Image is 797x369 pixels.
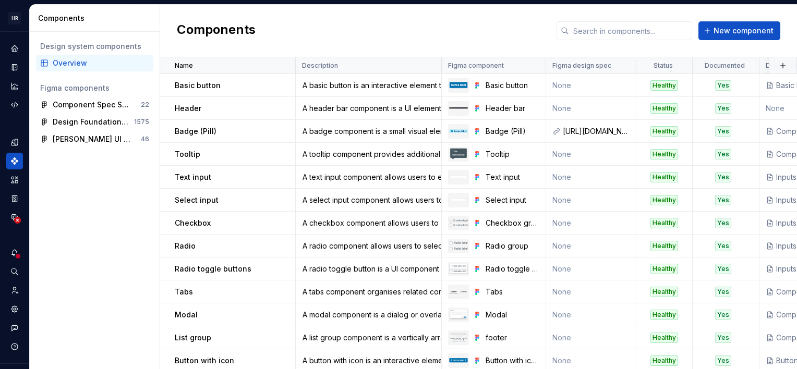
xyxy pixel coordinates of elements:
div: Radio toggle group [486,264,539,274]
td: None [546,97,636,120]
a: Design tokens [6,134,23,151]
div: A select input component allows users to choose from a predefined list of options within a form o... [296,195,441,205]
a: Settings [6,301,23,317]
div: A button with icon is an interactive element that users can click or tap to perform an action, re... [296,355,441,366]
button: Contact support [6,319,23,336]
p: Header [175,103,201,114]
div: Tooltip [486,149,539,159]
button: New component [698,21,780,40]
div: Inputs [776,172,796,182]
div: Yes [715,103,731,114]
img: Checkbox group [449,219,468,227]
a: Assets [6,171,23,188]
div: Yes [715,264,731,274]
p: Status [654,62,673,70]
td: None [546,143,636,166]
img: Text input [449,176,468,179]
p: List group [175,333,211,343]
p: Radio toggle buttons [175,264,251,274]
p: Tabs [175,287,193,297]
div: Yes [715,149,731,159]
p: Figma component [448,62,504,70]
p: Description [302,62,338,70]
div: Yes [715,195,731,205]
div: Yes [715,333,731,343]
div: Inputs [776,218,796,228]
div: Design system components [40,41,149,52]
div: Inputs [776,195,796,205]
div: Storybook stories [6,190,23,207]
img: Modal [449,309,468,320]
div: Healthy [650,195,678,205]
div: Yes [715,241,731,251]
p: Figma design spec [552,62,611,70]
div: Basic button [486,80,539,91]
div: A list group component is a vertically arranged menu that allows users to select an item from a l... [296,333,441,343]
p: Name [175,62,193,70]
img: Tabs [449,290,468,293]
a: Code automation [6,96,23,113]
td: None [546,303,636,326]
img: Badge (Pill) [449,129,468,133]
p: Radio [175,241,196,251]
div: footer [486,333,539,343]
div: Healthy [650,241,678,251]
div: A radio toggle button is a UI component that allows users to select an option from a predefined s... [296,264,441,274]
a: Design Foundations v2.01575 [36,114,153,130]
div: Components [38,13,155,23]
div: A badge component is a small visual element that displays additional information, status or notif... [296,126,441,137]
div: A text input component allows users to enter and edit text within a form or interface. [296,172,441,182]
img: footer [449,333,468,343]
td: None [546,235,636,257]
p: Modal [175,310,198,320]
img: Tooltip [450,148,467,161]
td: None [546,189,636,212]
img: Basic button [449,82,468,88]
div: 22 [141,101,149,109]
td: None [546,166,636,189]
a: Home [6,40,23,57]
div: Yes [715,310,731,320]
div: Radio group [486,241,539,251]
div: Yes [715,355,731,366]
img: Radio toggle group [449,264,468,273]
div: 46 [141,135,149,143]
div: Header bar [486,103,539,114]
p: Text input [175,172,211,182]
a: Overview [36,55,153,71]
td: None [546,74,636,97]
div: A modal component is a dialog or overlay that appears on top of the main content to capture user ... [296,310,441,320]
p: Badge (Pill) [175,126,216,137]
div: A radio component allows users to select a single option from a predefined set of choices. [296,241,441,251]
p: Select input [175,195,219,205]
div: Yes [715,287,731,297]
img: Button with icon [449,358,468,362]
a: [PERSON_NAME] UI Toolkit v2.046 [36,131,153,147]
div: Healthy [650,172,678,182]
div: 1575 [134,118,149,126]
div: Overview [53,58,149,68]
input: Search in components... [569,21,692,40]
div: Checkbox group [486,218,539,228]
div: A header bar component is a UI element typically placed at the top of a webpage or application, c... [296,103,441,114]
div: [URL][DOMAIN_NAME] [563,126,630,137]
div: Yes [715,218,731,228]
div: Healthy [650,355,678,366]
a: Documentation [6,59,23,76]
a: Components [6,153,23,169]
div: Healthy [650,287,678,297]
div: Notifications [6,244,23,261]
td: None [546,257,636,280]
a: Component Spec Sheets22 [36,96,153,113]
div: Healthy [650,264,678,274]
img: Radio group [449,241,468,251]
div: Healthy [650,333,678,343]
div: Healthy [650,218,678,228]
td: None [546,280,636,303]
div: Healthy [650,80,678,91]
a: Analytics [6,78,23,94]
